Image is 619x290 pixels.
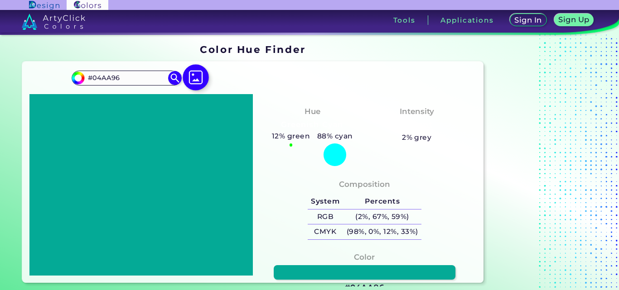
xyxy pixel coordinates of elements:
[440,17,493,24] h3: Applications
[339,178,390,191] h4: Composition
[512,14,545,26] a: Sign In
[343,224,421,239] h5: (98%, 0%, 12%, 33%)
[305,105,320,118] h4: Hue
[168,71,182,85] img: icon search
[183,64,209,90] img: icon picture
[343,194,421,209] h5: Percents
[200,43,305,56] h1: Color Hue Finder
[556,14,592,26] a: Sign Up
[560,16,588,23] h5: Sign Up
[487,41,600,286] iframe: Advertisement
[397,119,436,130] h3: Vibrant
[314,130,356,142] h5: 88% cyan
[308,194,343,209] h5: System
[393,17,416,24] h3: Tools
[343,209,421,224] h5: (2%, 67%, 59%)
[22,14,86,30] img: logo_artyclick_colors_white.svg
[516,17,541,24] h5: Sign In
[400,105,434,118] h4: Intensity
[354,251,375,264] h4: Color
[268,130,314,142] h5: 12% green
[402,132,431,143] h5: 2% grey
[29,1,59,10] img: ArtyClick Design logo
[85,72,169,84] input: type color..
[277,119,348,130] h3: Greenish Cyan
[308,224,343,239] h5: CMYK
[308,209,343,224] h5: RGB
